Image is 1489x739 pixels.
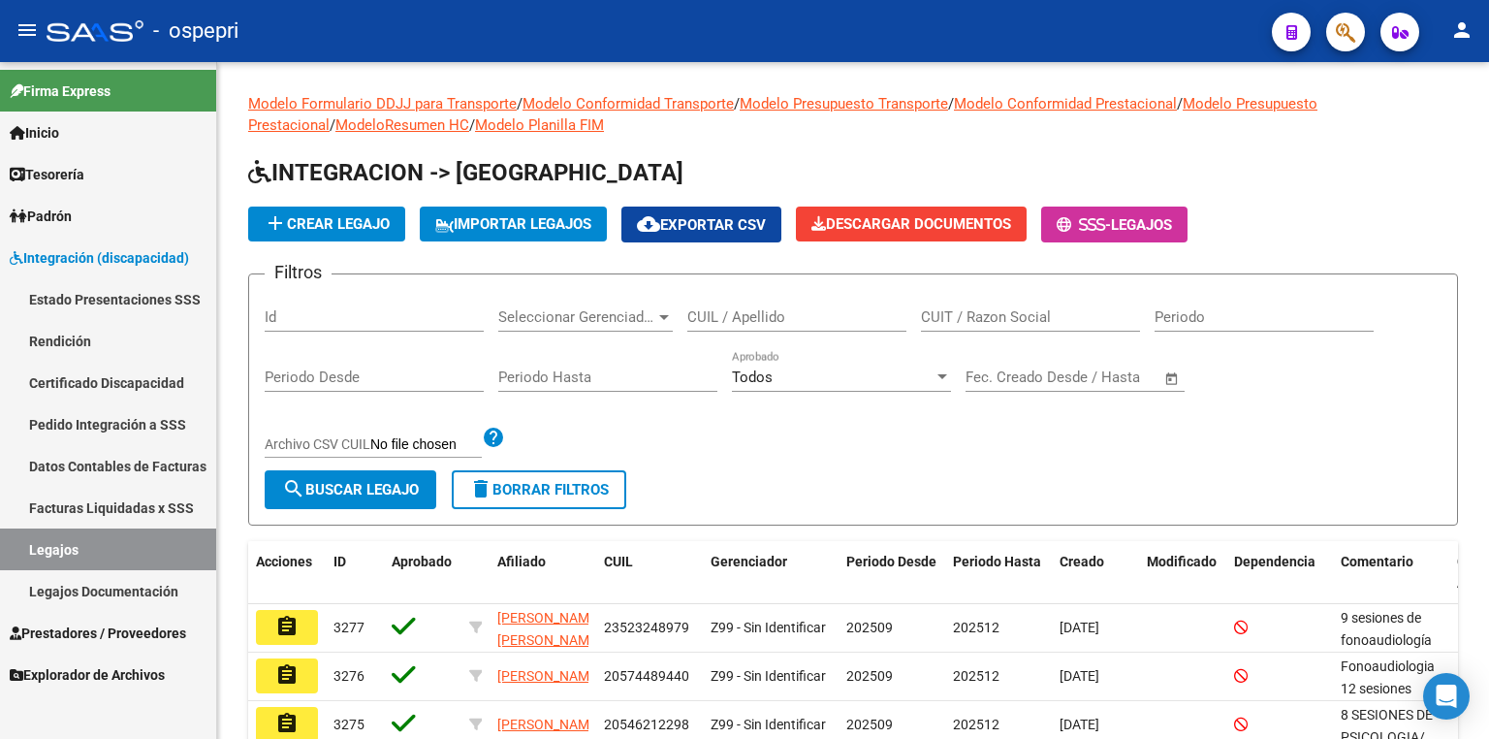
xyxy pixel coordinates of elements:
[711,668,826,684] span: Z99 - Sin Identificar
[333,717,364,732] span: 3275
[811,215,1011,233] span: Descargar Documentos
[953,717,999,732] span: 202512
[604,717,689,732] span: 20546212298
[420,207,607,241] button: IMPORTAR LEGAJOS
[482,426,505,449] mat-icon: help
[711,717,826,732] span: Z99 - Sin Identificar
[637,212,660,236] mat-icon: cloud_download
[846,620,893,635] span: 202509
[264,215,390,233] span: Crear Legajo
[384,541,461,605] datatable-header-cell: Aprobado
[604,620,689,635] span: 23523248979
[282,477,305,500] mat-icon: search
[711,554,787,569] span: Gerenciador
[732,369,773,386] span: Todos
[1147,554,1217,569] span: Modificado
[711,620,826,635] span: Z99 - Sin Identificar
[498,308,655,326] span: Seleccionar Gerenciador
[265,470,436,509] button: Buscar Legajo
[275,663,299,687] mat-icon: assignment
[248,207,405,241] button: Crear Legajo
[1060,620,1099,635] span: [DATE]
[264,211,287,235] mat-icon: add
[1060,717,1099,732] span: [DATE]
[604,554,633,569] span: CUIL
[16,18,39,42] mat-icon: menu
[248,159,683,186] span: INTEGRACION -> [GEOGRAPHIC_DATA]
[392,554,452,569] span: Aprobado
[256,554,312,569] span: Acciones
[469,481,609,498] span: Borrar Filtros
[1052,541,1139,605] datatable-header-cell: Creado
[282,481,419,498] span: Buscar Legajo
[954,95,1177,112] a: Modelo Conformidad Prestacional
[248,95,517,112] a: Modelo Formulario DDJJ para Transporte
[333,554,346,569] span: ID
[497,717,601,732] span: [PERSON_NAME]
[604,668,689,684] span: 20574489440
[953,668,999,684] span: 202512
[10,247,189,269] span: Integración (discapacidad)
[1333,541,1449,605] datatable-header-cell: Comentario
[523,95,734,112] a: Modelo Conformidad Transporte
[1057,216,1111,234] span: -
[846,717,893,732] span: 202509
[469,477,492,500] mat-icon: delete
[10,80,111,102] span: Firma Express
[490,541,596,605] datatable-header-cell: Afiliado
[10,164,84,185] span: Tesorería
[275,712,299,735] mat-icon: assignment
[475,116,604,134] a: Modelo Planilla FIM
[10,206,72,227] span: Padrón
[621,207,781,242] button: Exportar CSV
[248,541,326,605] datatable-header-cell: Acciones
[953,554,1041,569] span: Periodo Hasta
[839,541,945,605] datatable-header-cell: Periodo Desde
[637,216,766,234] span: Exportar CSV
[1060,554,1104,569] span: Creado
[1341,610,1450,691] span: 9 sesiones de fonoaudiología CARDOSO ROMINA/ Sep a dic
[10,122,59,144] span: Inicio
[335,116,469,134] a: ModeloResumen HC
[10,664,165,686] span: Explorador de Archivos
[1139,541,1226,605] datatable-header-cell: Modificado
[275,615,299,638] mat-icon: assignment
[1234,554,1315,569] span: Dependencia
[326,541,384,605] datatable-header-cell: ID
[1060,668,1099,684] span: [DATE]
[740,95,948,112] a: Modelo Presupuesto Transporte
[1450,18,1473,42] mat-icon: person
[1111,216,1172,234] span: Legajos
[846,668,893,684] span: 202509
[265,436,370,452] span: Archivo CSV CUIL
[153,10,238,52] span: - ospepri
[370,436,482,454] input: Archivo CSV CUIL
[1161,368,1184,390] button: Open calendar
[333,620,364,635] span: 3277
[1061,369,1156,386] input: Fecha fin
[497,610,601,648] span: [PERSON_NAME] [PERSON_NAME]
[452,470,626,509] button: Borrar Filtros
[596,541,703,605] datatable-header-cell: CUIL
[846,554,936,569] span: Periodo Desde
[497,554,546,569] span: Afiliado
[945,541,1052,605] datatable-header-cell: Periodo Hasta
[796,207,1027,241] button: Descargar Documentos
[265,259,332,286] h3: Filtros
[10,623,186,644] span: Prestadores / Proveedores
[953,620,999,635] span: 202512
[966,369,1044,386] input: Fecha inicio
[1341,554,1413,569] span: Comentario
[1226,541,1333,605] datatable-header-cell: Dependencia
[1041,207,1188,242] button: -Legajos
[435,215,591,233] span: IMPORTAR LEGAJOS
[333,668,364,684] span: 3276
[497,668,601,684] span: [PERSON_NAME]
[1423,673,1470,720] div: Open Intercom Messenger
[703,541,839,605] datatable-header-cell: Gerenciador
